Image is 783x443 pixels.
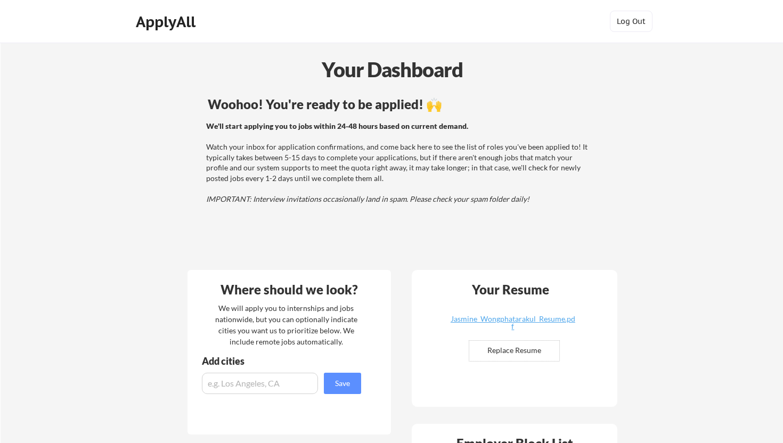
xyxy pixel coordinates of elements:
div: Your Dashboard [1,54,783,85]
div: Jasmine_Wongphatarakul_Resume.pdf [450,315,576,330]
em: IMPORTANT: Interview invitations occasionally land in spam. Please check your spam folder daily! [206,194,529,203]
div: Your Resume [458,283,564,296]
div: Woohoo! You're ready to be applied! 🙌 [208,98,592,111]
button: Save [324,373,361,394]
div: We will apply you to internships and jobs nationwide, but you can optionally indicate cities you ... [213,302,360,347]
div: Watch your inbox for application confirmations, and come back here to see the list of roles you'v... [206,121,590,204]
a: Jasmine_Wongphatarakul_Resume.pdf [450,315,576,332]
input: e.g. Los Angeles, CA [202,373,318,394]
button: Log Out [610,11,652,32]
strong: We'll start applying you to jobs within 24-48 hours based on current demand. [206,121,468,130]
div: ApplyAll [136,13,199,31]
div: Where should we look? [190,283,388,296]
div: Add cities [202,356,364,366]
